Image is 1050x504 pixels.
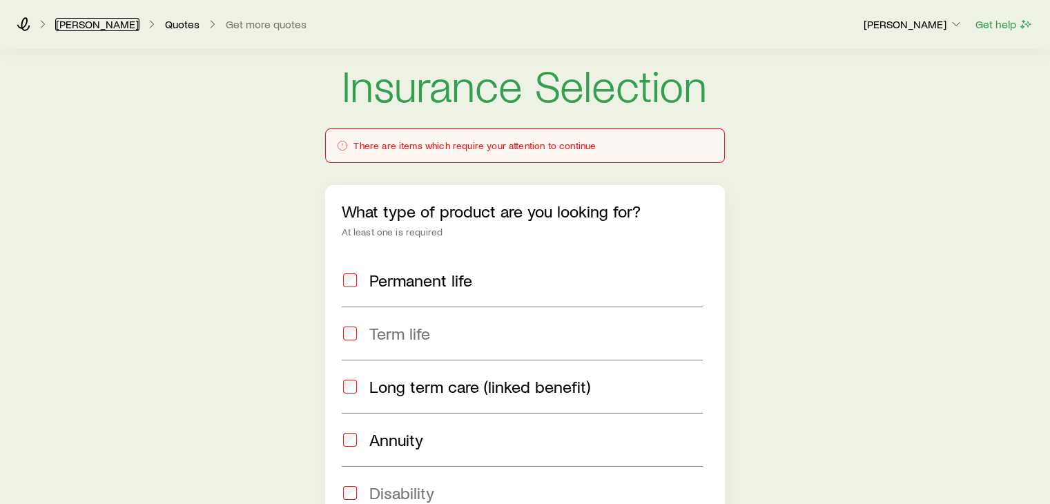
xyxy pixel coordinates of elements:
span: Disability [369,483,434,503]
span: Permanent life [369,271,472,290]
span: Term life [369,324,430,343]
button: Get more quotes [225,18,307,31]
h1: Insurance Selection [342,62,708,106]
div: At least one is required [342,226,708,238]
input: Annuity [343,433,357,447]
button: [PERSON_NAME] [863,17,964,33]
div: There are items which require your attention to continue [337,140,712,151]
input: Permanent life [343,273,357,287]
span: Annuity [369,430,423,449]
span: Long term care (linked benefit) [369,377,590,396]
p: What type of product are you looking for? [342,202,708,221]
input: Long term care (linked benefit) [343,380,357,394]
button: Get help [975,17,1033,32]
a: Quotes [164,18,200,31]
a: [PERSON_NAME] [55,18,139,31]
p: [PERSON_NAME] [864,17,963,31]
input: Term life [343,327,357,340]
input: Disability [343,486,357,500]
